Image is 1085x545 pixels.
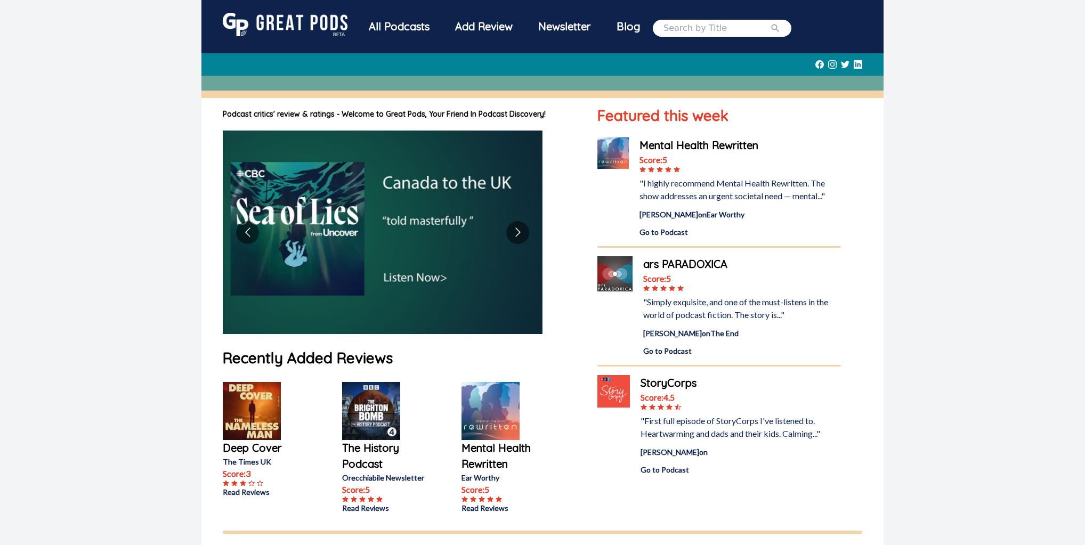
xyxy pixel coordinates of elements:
a: Go to Podcast [643,345,841,356]
a: StoryCorps [641,375,841,391]
a: Read Reviews [223,486,308,498]
a: Go to Podcast [639,226,841,238]
div: "I highly recommend Mental Health Rewritten. The show addresses an urgent societal need — mental..." [639,177,841,202]
a: Deep Cover [223,440,308,456]
div: Newsletter [525,13,604,40]
a: Read Reviews [461,502,547,514]
a: The History Podcast [342,440,427,472]
img: Mental Health Rewritten [597,137,629,169]
button: Go to previous slide [236,221,259,244]
h1: Recently Added Reviews [223,347,576,369]
div: Score: 5 [643,272,841,285]
a: Read Reviews [342,502,427,514]
a: Mental Health Rewritten [461,440,547,472]
img: StoryCorps [597,375,630,408]
img: Mental Health Rewritten [461,382,520,440]
h1: Featured this week [597,104,841,127]
button: Go to next slide [506,221,529,244]
a: Go to Podcast [641,464,841,475]
div: [PERSON_NAME] on The End [643,328,841,339]
a: Mental Health Rewritten [639,137,841,153]
a: Blog [604,13,653,40]
img: image [223,131,542,334]
p: Score: 5 [342,483,427,496]
div: Score: 4.5 [641,391,841,404]
div: [PERSON_NAME] on Ear Worthy [639,209,841,220]
img: GreatPods [223,13,347,36]
p: Score: 3 [223,467,308,480]
p: The Times UK [223,456,308,467]
img: The History Podcast [342,382,400,440]
img: Deep Cover [223,382,281,440]
a: ars PARADOXICA [643,256,841,272]
h1: Podcast critics' review & ratings - Welcome to Great Pods, Your Friend In Podcast Discovery! [223,109,576,120]
a: All Podcasts [356,13,442,43]
a: Newsletter [525,13,604,43]
p: Score: 5 [461,483,547,496]
p: Orecchiabile Newsletter [342,472,427,483]
p: Ear Worthy [461,472,547,483]
div: "First full episode of StoryCorps I've listened to. Heartwarming and dads and their kids. Calming... [641,414,841,440]
a: Add Review [442,13,525,40]
div: All Podcasts [356,13,442,40]
img: ars PARADOXICA [597,256,633,291]
div: [PERSON_NAME] on [641,446,841,458]
div: Score: 5 [639,153,841,166]
div: "Simply exquisite, and one of the must-listens in the world of podcast fiction. The story is..." [643,296,841,321]
input: Search by Title [663,22,770,35]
